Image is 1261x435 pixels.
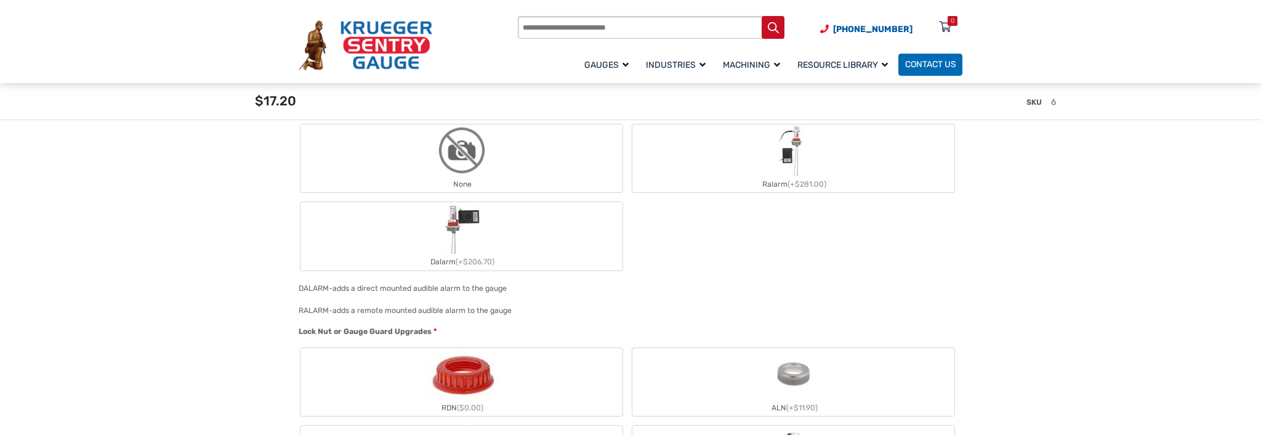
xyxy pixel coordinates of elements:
span: (+$206.70) [456,258,494,266]
span: Contact Us [905,60,956,70]
label: Ralarm [632,124,954,192]
div: None [300,176,622,192]
a: Machining [716,52,791,77]
img: Krueger Sentry Gauge [299,20,432,70]
div: adds a remote mounted audible alarm to the gauge [332,306,512,315]
label: None [300,124,622,192]
span: Lock Nut or Gauge Guard Upgrades [299,327,432,336]
span: (+$11.90) [786,404,818,412]
span: [PHONE_NUMBER] [833,24,913,35]
span: RALARM- [299,306,332,315]
label: RDN [300,348,622,416]
div: 0 [951,16,954,26]
span: SKU [1026,98,1042,107]
div: RDN [300,400,622,416]
span: 6 [1051,97,1056,107]
span: Resource Library [797,60,888,70]
span: (+$281.00) [788,180,826,189]
label: Dalarm [300,202,622,270]
a: Phone Number (920) 434-8860 [820,23,913,36]
span: ($0.00) [457,404,483,412]
span: $17.20 [255,93,296,108]
label: ALN [632,348,954,416]
span: Machining [723,60,780,70]
a: Industries [639,52,716,77]
div: Dalarm [300,254,622,270]
img: ALN [768,348,820,400]
a: Contact Us [898,54,962,76]
a: Gauges [578,52,639,77]
div: adds a direct mounted audible alarm to the gauge [332,284,507,293]
div: ALN [632,400,954,416]
span: Gauges [584,60,629,70]
div: Ralarm [632,176,954,192]
span: DALARM- [299,284,332,293]
abbr: required [433,326,437,337]
span: Industries [646,60,706,70]
a: Resource Library [791,52,898,77]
